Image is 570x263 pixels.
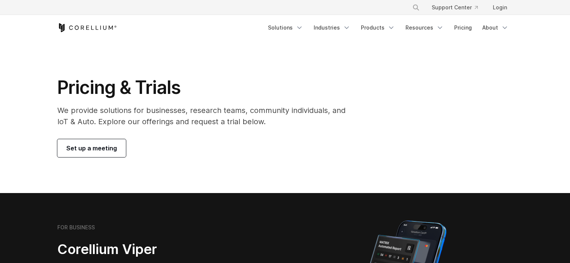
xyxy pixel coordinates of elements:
[57,23,117,32] a: Corellium Home
[57,139,126,157] a: Set up a meeting
[478,21,513,34] a: About
[450,21,476,34] a: Pricing
[263,21,513,34] div: Navigation Menu
[57,224,95,231] h6: FOR BUSINESS
[409,1,423,14] button: Search
[356,21,399,34] a: Products
[403,1,513,14] div: Navigation Menu
[401,21,448,34] a: Resources
[487,1,513,14] a: Login
[263,21,308,34] a: Solutions
[309,21,355,34] a: Industries
[57,105,356,127] p: We provide solutions for businesses, research teams, community individuals, and IoT & Auto. Explo...
[57,76,356,99] h1: Pricing & Trials
[66,144,117,153] span: Set up a meeting
[57,241,249,258] h2: Corellium Viper
[426,1,484,14] a: Support Center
